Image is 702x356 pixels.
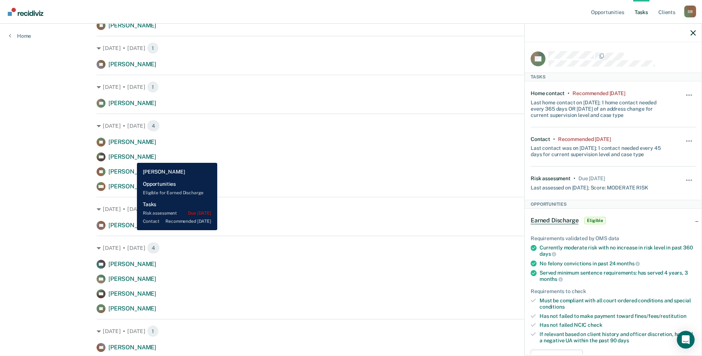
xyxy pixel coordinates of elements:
[531,182,648,191] div: Last assessed on [DATE]; Score: MODERATE RISK
[540,270,696,282] div: Served minimum sentence requirements: has served 4 years, 3
[108,183,156,190] span: [PERSON_NAME]
[108,275,156,282] span: [PERSON_NAME]
[108,168,156,175] span: [PERSON_NAME]
[531,142,668,158] div: Last contact was on [DATE]; 1 contact needed every 45 days for current supervision level and case...
[540,304,565,310] span: conditions
[147,81,159,93] span: 1
[108,344,156,351] span: [PERSON_NAME]
[108,138,156,145] span: [PERSON_NAME]
[108,61,156,68] span: [PERSON_NAME]
[618,337,629,343] span: days
[97,81,605,93] div: [DATE] • [DATE]
[540,313,696,319] div: Has not failed to make payment toward
[540,331,696,344] div: If relevant based on client history and officer discretion, has had a negative UA within the past 90
[531,235,696,242] div: Requirements validated by OMS data
[531,288,696,295] div: Requirements to check
[97,203,605,215] div: [DATE] • [DATE]
[525,209,702,232] div: Earned DischargeEligible
[108,22,156,29] span: [PERSON_NAME]
[677,331,695,349] div: Open Intercom Messenger
[574,175,575,182] div: •
[97,325,605,337] div: [DATE] • [DATE]
[578,175,605,182] div: Due in 15 days
[97,42,605,54] div: [DATE] • [DATE]
[553,136,555,142] div: •
[540,245,696,257] div: Currently moderate risk with no increase in risk level in past 360
[540,298,696,310] div: Must be compliant with all court-ordered conditions and special
[108,100,156,107] span: [PERSON_NAME]
[147,120,160,132] span: 4
[572,90,625,97] div: Recommended 5 months ago
[97,242,605,254] div: [DATE] • [DATE]
[540,251,556,257] span: days
[147,42,159,54] span: 1
[531,90,565,97] div: Home contact
[147,325,159,337] span: 1
[108,305,156,312] span: [PERSON_NAME]
[540,260,696,267] div: No felony convictions in past 24
[568,90,570,97] div: •
[558,136,611,142] div: Recommended 4 days ago
[147,203,159,215] span: 1
[540,276,563,282] span: months
[147,242,160,254] span: 4
[635,313,686,319] span: fines/fees/restitution
[108,153,156,160] span: [PERSON_NAME]
[617,261,640,266] span: months
[525,73,702,81] div: Tasks
[684,6,696,17] div: S B
[525,200,702,209] div: Opportunities
[531,136,550,142] div: Contact
[540,322,696,328] div: Has not failed NCIC
[531,97,668,118] div: Last home contact on [DATE]; 1 home contact needed every 365 days OR [DATE] of an address change ...
[108,290,156,297] span: [PERSON_NAME]
[8,8,43,16] img: Recidiviz
[108,261,156,268] span: [PERSON_NAME]
[97,120,605,132] div: [DATE] • [DATE]
[588,322,602,328] span: check
[584,217,605,224] span: Eligible
[684,6,696,17] button: Profile dropdown button
[531,175,571,182] div: Risk assessment
[9,33,31,39] a: Home
[531,217,578,224] span: Earned Discharge
[108,222,156,229] span: [PERSON_NAME]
